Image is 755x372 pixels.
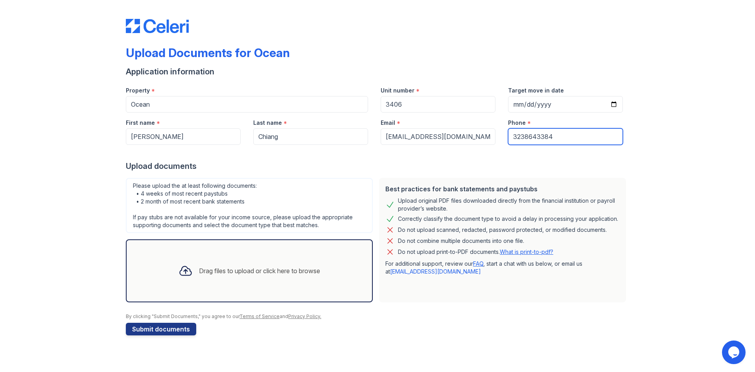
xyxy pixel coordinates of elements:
div: Correctly classify the document type to avoid a delay in processing your application. [398,214,618,224]
div: Drag files to upload or click here to browse [199,266,320,276]
a: Privacy Policy. [288,313,321,319]
a: FAQ [473,260,483,267]
label: Last name [253,119,282,127]
label: Email [381,119,395,127]
div: Do not combine multiple documents into one file. [398,236,524,246]
a: Terms of Service [239,313,280,319]
div: Upload Documents for Ocean [126,46,290,60]
iframe: chat widget [722,341,747,364]
div: Upload original PDF files downloaded directly from the financial institution or payroll provider’... [398,197,620,213]
label: Phone [508,119,526,127]
label: First name [126,119,155,127]
div: Do not upload scanned, redacted, password protected, or modified documents. [398,225,607,235]
label: Target move in date [508,87,564,94]
a: What is print-to-pdf? [500,248,553,255]
div: Best practices for bank statements and paystubs [385,184,620,194]
div: Please upload the at least following documents: • 4 weeks of most recent paystubs • 2 month of mo... [126,178,373,233]
button: Submit documents [126,323,196,335]
a: [EMAIL_ADDRESS][DOMAIN_NAME] [390,268,481,275]
div: Upload documents [126,161,629,172]
img: CE_Logo_Blue-a8612792a0a2168367f1c8372b55b34899dd931a85d93a1a3d3e32e68fde9ad4.png [126,19,189,33]
label: Property [126,87,150,94]
div: Application information [126,66,629,77]
p: Do not upload print-to-PDF documents. [398,248,553,256]
div: By clicking "Submit Documents," you agree to our and [126,313,629,320]
label: Unit number [381,87,414,94]
p: For additional support, review our , start a chat with us below, or email us at [385,260,620,276]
